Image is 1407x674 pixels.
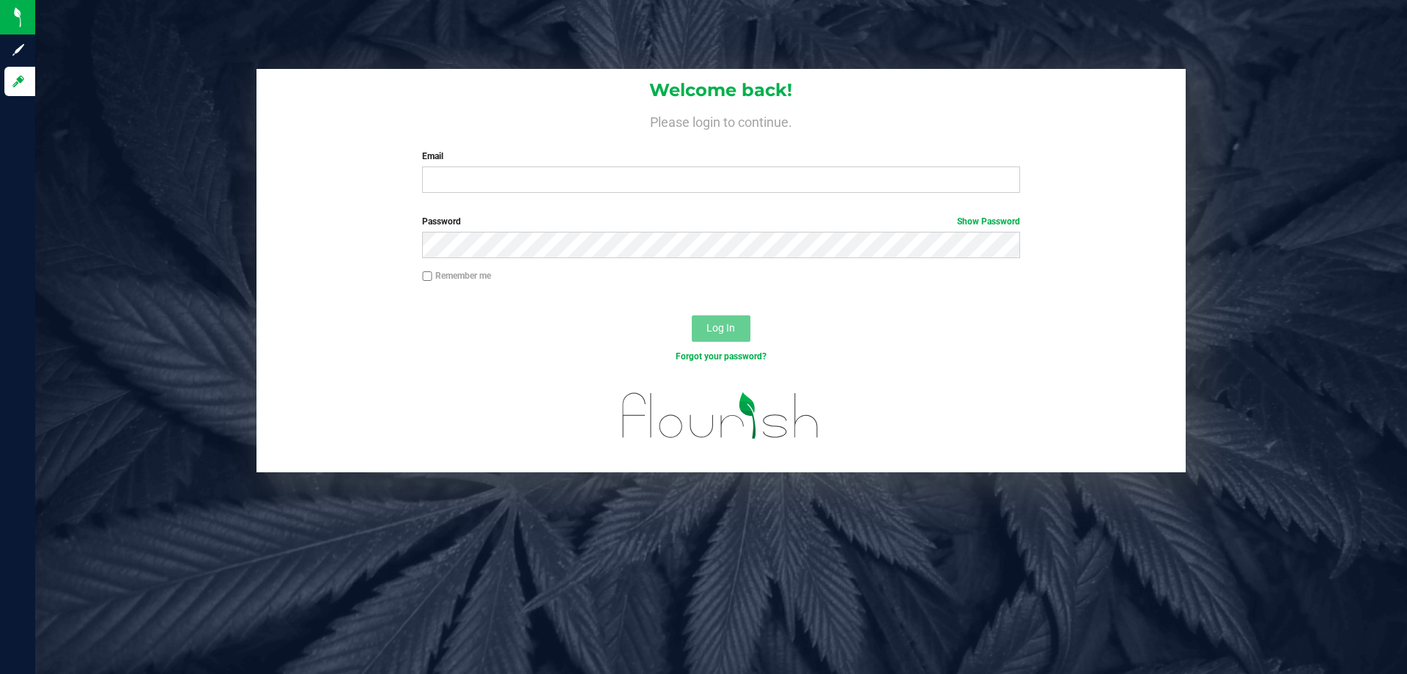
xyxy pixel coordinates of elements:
[422,269,491,282] label: Remember me
[256,111,1186,129] h4: Please login to continue.
[605,378,837,453] img: flourish_logo.svg
[957,216,1020,227] a: Show Password
[676,351,767,362] a: Forgot your password?
[11,74,26,89] inline-svg: Log in
[422,271,432,282] input: Remember me
[706,322,735,334] span: Log In
[11,43,26,57] inline-svg: Sign up
[692,315,750,342] button: Log In
[422,216,461,227] span: Password
[256,81,1186,100] h1: Welcome back!
[422,150,1019,163] label: Email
